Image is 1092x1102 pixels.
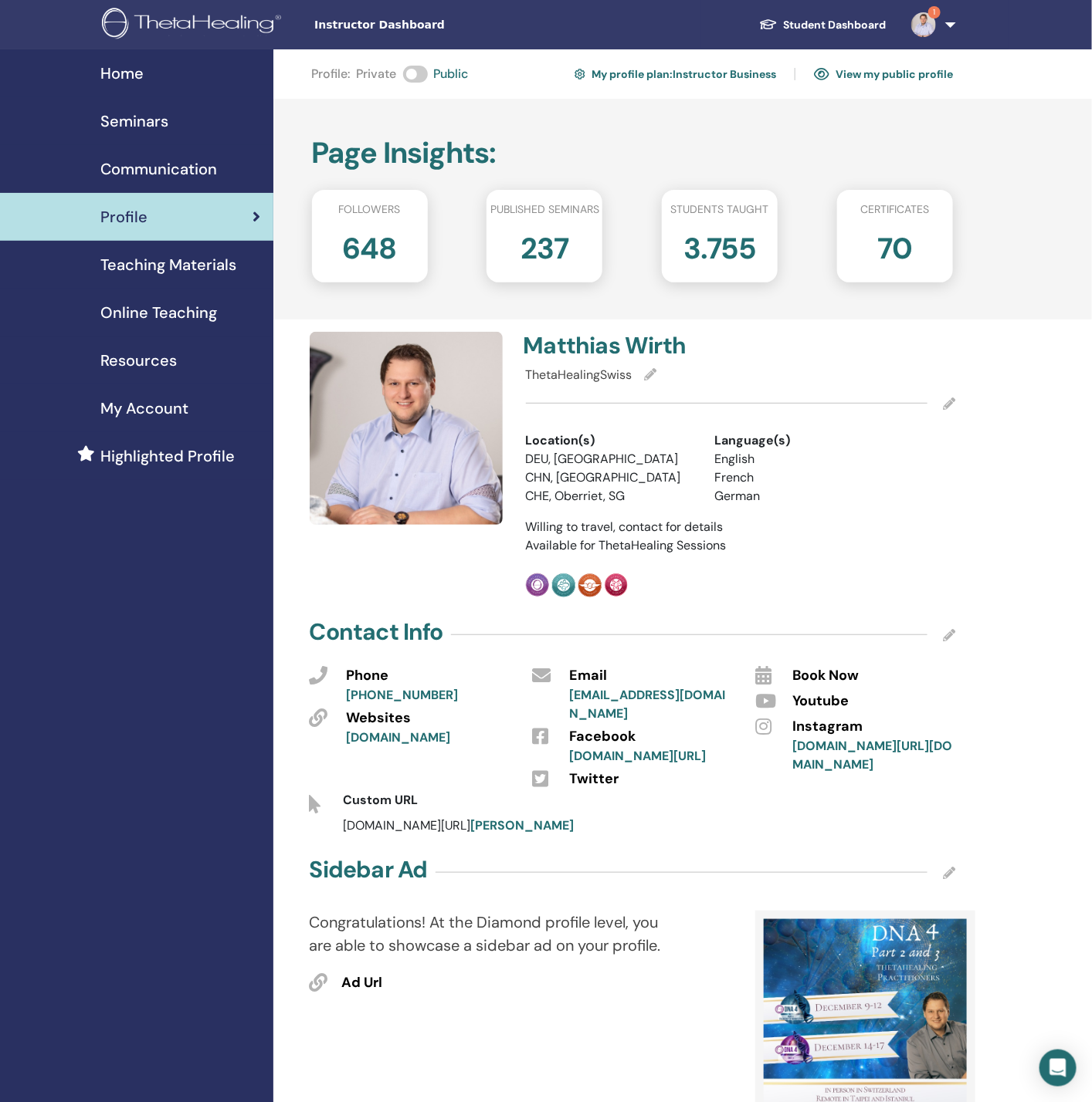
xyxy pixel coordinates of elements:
[814,62,953,86] a: View my public profile
[100,253,236,276] span: Teaching Materials
[526,431,595,450] span: Location(s)
[526,487,691,505] li: CHE, Oberriet, SG
[747,11,899,39] a: Student Dashboard
[792,717,863,737] span: Instagram
[102,8,287,42] img: logo.png
[1039,1050,1077,1087] div: Open Intercom Messenger
[526,519,724,535] span: Willing to travel, contact for details
[312,136,954,171] h2: Page Insights :
[928,6,941,19] span: 1
[343,224,397,267] h2: 648
[347,687,459,703] a: [PHONE_NUMBER]
[100,110,168,133] span: Seminars
[877,224,912,267] h2: 70
[569,727,636,747] span: Facebook
[569,769,619,789] span: Twitter
[314,17,546,33] span: Instructor Dashboard
[310,618,443,646] h4: Contact Info
[792,738,952,772] a: [DOMAIN_NAME][URL][DOMAIN_NAME]
[312,65,351,83] span: Profile :
[569,687,725,722] a: [EMAIL_ADDRESS][DOMAIN_NAME]
[100,445,235,468] span: Highlighted Profile
[714,487,880,505] li: German
[759,18,778,31] img: graduation-cap-white.svg
[310,332,503,525] img: default.jpg
[347,666,389,686] span: Phone
[100,205,148,228] span: Profile
[814,67,829,81] img: eye.svg
[524,332,731,360] h4: Matthias Wirth
[792,691,849,712] span: Youtube
[434,65,469,83] span: Public
[714,431,880,450] div: Language(s)
[100,349,177,372] span: Resources
[100,301,217,324] span: Online Teaching
[526,468,691,487] li: CHN, [GEOGRAPHIC_DATA]
[470,817,574,833] a: [PERSON_NAME]
[100,62,144,85] span: Home
[575,62,776,86] a: My profile plan:Instructor Business
[100,157,217,181] span: Communication
[575,66,585,82] img: cog.svg
[911,12,936,37] img: default.jpg
[792,666,859,686] span: Book Now
[526,450,691,468] li: DEU, [GEOGRAPHIC_DATA]
[569,748,706,764] a: [DOMAIN_NAME][URL]
[714,450,880,468] li: English
[339,201,401,218] span: Followers
[490,201,599,218] span: Published seminars
[714,468,880,487] li: French
[347,729,451,745] a: [DOMAIN_NAME]
[343,792,418,808] span: Custom URL
[343,817,574,833] span: [DOMAIN_NAME][URL]
[526,367,632,383] span: ThetaHealingSwiss
[683,224,756,267] h2: 3.755
[347,708,412,728] span: Websites
[860,201,929,218] span: Certificates
[671,201,769,218] span: Students taught
[521,224,568,267] h2: 237
[100,397,188,420] span: My Account
[357,65,397,83] span: Private
[569,666,607,686] span: Email
[342,973,383,993] span: Ad Url
[310,911,677,957] p: Congratulations! At the Diamond profile level, you are able to showcase a sidebar ad on your prof...
[310,856,428,884] h4: Sidebar Ad
[526,537,727,553] span: Available for ThetaHealing Sessions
